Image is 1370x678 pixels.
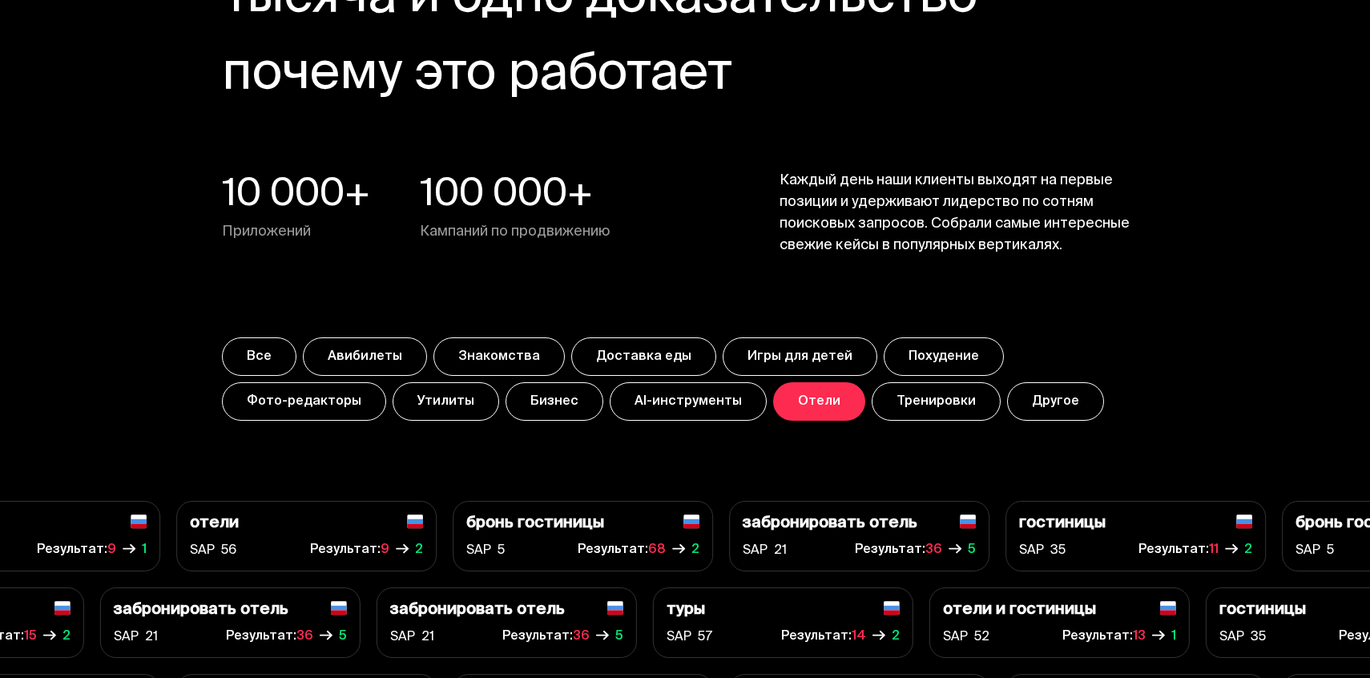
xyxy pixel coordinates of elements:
[381,539,415,562] span: 9
[774,541,787,560] p: 21
[190,541,215,560] p: SAP
[578,541,648,560] span: Результат:
[420,171,610,222] span: 100 000+
[502,628,573,647] span: Результат:
[1007,382,1104,421] button: Другое
[1019,541,1044,560] p: SAP
[1209,539,1244,562] span: 11
[1244,541,1252,560] span: 2
[498,541,505,560] p: 5
[974,628,989,647] p: 52
[743,541,768,560] p: SAP
[667,628,691,647] p: SAP
[615,628,623,647] span: 5
[773,382,865,421] button: Отели
[1050,541,1066,560] p: 35
[222,222,370,243] span: Приложений
[1133,626,1171,648] span: 13
[855,541,925,560] span: Результат:
[222,337,296,376] button: Все
[421,628,434,647] p: 21
[1019,515,1106,533] p: гостиницы
[781,628,852,647] span: Результат:
[145,628,158,647] p: 21
[852,626,892,648] span: 14
[466,541,491,560] p: SAP
[1295,541,1320,560] p: SAP
[1327,541,1334,560] p: 5
[780,171,1148,257] span: Каждый день наши клиенты выходят на первые позиции и удерживают лидерство по сотням поисковых зап...
[222,382,386,421] button: Фото-редакторы
[415,541,423,560] span: 2
[892,628,900,647] span: 2
[226,628,296,647] span: Результат:
[466,515,604,533] p: бронь гостиницы
[62,628,71,647] span: 2
[142,541,147,560] span: 1
[691,541,699,560] span: 2
[107,539,142,562] span: 9
[296,626,339,648] span: 36
[743,515,917,533] p: забронировать отель
[390,601,565,619] p: забронировать отель
[968,541,976,560] span: 5
[221,541,236,560] p: 56
[303,337,427,376] button: Авибилеты
[1251,628,1266,647] p: 35
[222,171,370,222] span: 10 000+
[723,337,877,376] button: Игры для детей
[648,539,691,562] span: 68
[114,628,139,647] p: SAP
[310,541,381,560] span: Результат:
[573,626,615,648] span: 36
[1062,628,1133,647] span: Результат:
[390,628,415,647] p: SAP
[506,382,603,421] button: Бизнес
[610,382,767,421] button: AI-инструменты
[420,222,610,243] span: Кампаний по продвижению
[571,337,716,376] button: Доставка еды
[943,628,968,647] p: SAP
[1219,601,1306,619] p: гостиницы
[1138,541,1209,560] span: Результат:
[37,541,107,560] span: Результат:
[190,515,239,533] p: отели
[698,628,712,647] p: 57
[114,601,288,619] p: забронировать отель
[24,626,62,648] span: 15
[925,539,968,562] span: 36
[1219,628,1244,647] p: SAP
[339,628,347,647] span: 5
[667,601,705,619] p: туры
[433,337,565,376] button: Знакомства
[943,601,1096,619] p: отели и гостиницы
[872,382,1001,421] button: Тренировки
[1171,628,1176,647] span: 1
[393,382,499,421] button: Утилиты
[884,337,1004,376] button: Похудение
